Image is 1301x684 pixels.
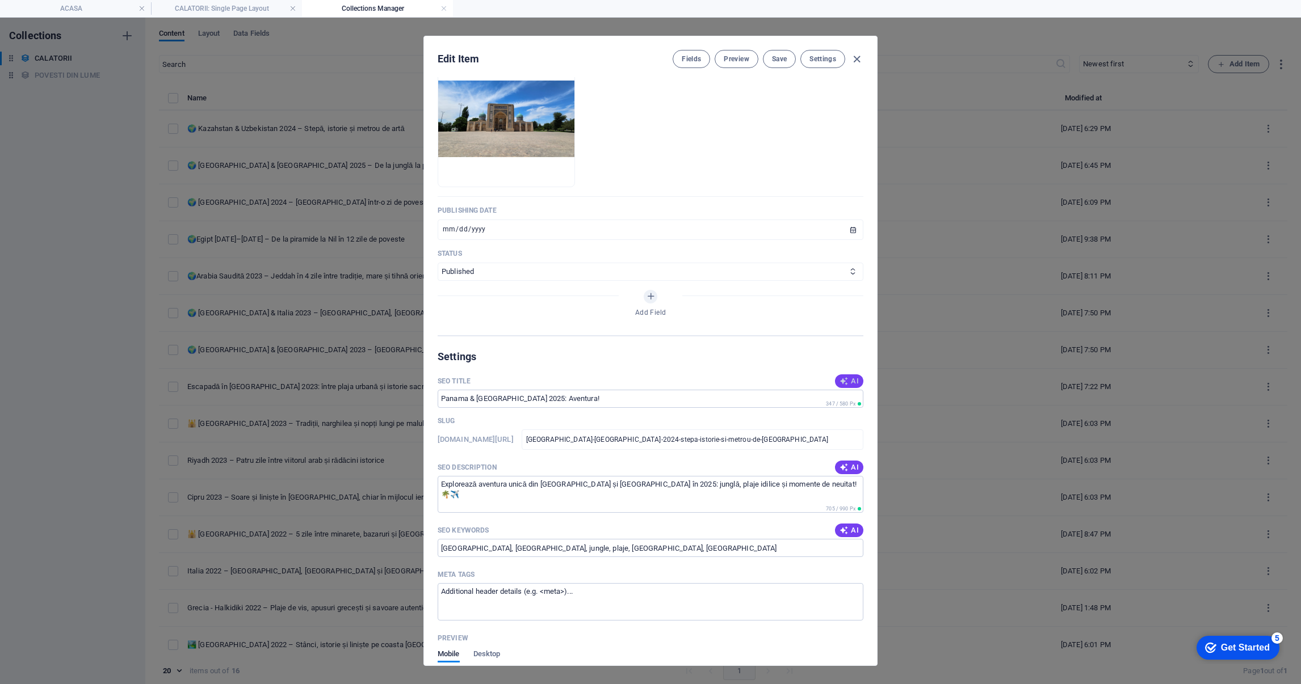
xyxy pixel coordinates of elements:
[438,634,468,643] p: Preview of your page in search results
[33,12,82,23] div: Get Started
[438,206,863,215] p: Publishing Date
[840,463,859,472] span: AI
[438,650,500,672] div: Preview
[840,526,859,535] span: AI
[438,52,479,66] h2: Edit Item
[835,523,863,537] button: AI
[682,54,701,64] span: Fields
[438,350,863,364] h2: Settings
[438,583,863,620] textarea: Meta tags
[438,463,497,472] p: SEO Description
[800,50,845,68] button: Settings
[715,50,758,68] button: Preview
[835,461,863,474] button: AI
[840,377,859,386] span: AI
[438,526,489,535] p: SEO Keywords
[635,308,666,317] span: Add Field
[84,2,95,14] div: 5
[438,390,863,408] input: The page title in search results and browser tabs
[644,290,657,303] button: Add Field
[824,400,863,408] span: Calculated pixel length in search results
[438,463,497,472] label: The text in search results and social media
[673,50,710,68] button: Fields
[473,647,501,663] span: Desktop
[438,377,471,386] p: SEO Title
[438,647,460,663] span: Mobile
[438,81,574,157] img: 20240712_112821-0VEBPFnZK5eUT_zgonYtXg.jpg
[763,50,796,68] button: Save
[772,54,787,64] span: Save
[824,505,863,513] span: Calculated pixel length in search results
[826,401,855,407] span: 347 / 580 Px
[438,416,455,425] p: Slug
[809,54,836,64] span: Settings
[151,2,302,15] h4: CALATORII: Single Page Layout
[302,2,453,15] h4: Collections Manager
[438,570,475,579] p: Enter HTML code here that will be placed inside the <head> tags of your website. Please note that...
[438,377,471,386] label: The page title in search results and browser tabs
[438,249,863,258] p: Status
[438,476,863,513] textarea: The text in search results and social media
[9,6,92,29] div: Get Started 5 items remaining, 0% complete
[835,374,863,388] button: AI
[826,506,855,512] span: 705 / 990 Px
[438,433,514,446] h6: Slug is the URL under which this item can be found, so it must be unique.
[724,54,749,64] span: Preview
